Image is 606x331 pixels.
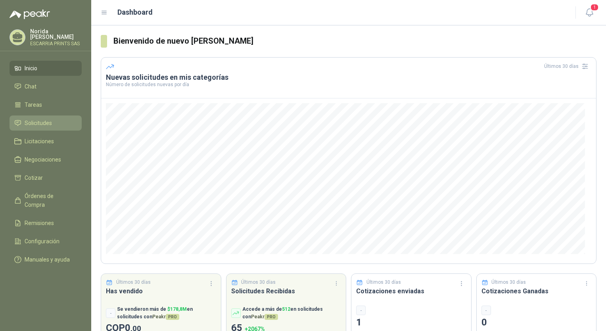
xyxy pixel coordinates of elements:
span: PRO [166,314,179,320]
a: Negociaciones [10,152,82,167]
span: Tareas [25,100,42,109]
h3: Bienvenido de nuevo [PERSON_NAME] [113,35,596,47]
span: Órdenes de Compra [25,192,74,209]
p: Norida [PERSON_NAME] [30,29,82,40]
a: Solicitudes [10,115,82,131]
p: Últimos 30 días [241,279,276,286]
a: Tareas [10,97,82,112]
a: Órdenes de Compra [10,189,82,212]
span: Chat [25,82,36,91]
p: Número de solicitudes nuevas por día [106,82,591,87]
p: Últimos 30 días [366,279,401,286]
span: 512 [282,306,290,312]
p: Últimos 30 días [116,279,151,286]
span: Remisiones [25,219,54,227]
span: Solicitudes [25,119,52,127]
span: Peakr [152,314,179,319]
h1: Dashboard [117,7,153,18]
a: Cotizar [10,170,82,185]
div: - [481,306,491,315]
span: Negociaciones [25,155,61,164]
p: Accede a más de en solicitudes con [242,306,341,321]
span: Configuración [25,237,59,246]
span: PRO [265,314,278,320]
p: 1 [356,315,466,330]
h3: Nuevas solicitudes en mis categorías [106,73,591,82]
span: Cotizar [25,173,43,182]
span: Peakr [251,314,278,319]
h3: Cotizaciones Ganadas [481,286,592,296]
h3: Solicitudes Recibidas [231,286,341,296]
a: Chat [10,79,82,94]
a: Licitaciones [10,134,82,149]
span: Inicio [25,64,37,73]
a: Manuales y ayuda [10,252,82,267]
button: 1 [582,6,596,20]
p: 0 [481,315,592,330]
span: Licitaciones [25,137,54,146]
p: Se vendieron más de en solicitudes con [117,306,216,321]
a: Configuración [10,234,82,249]
span: 1 [590,4,599,11]
div: Últimos 30 días [544,60,591,73]
p: ESCARRIA PRINTS SAS [30,41,82,46]
a: Remisiones [10,216,82,231]
p: Últimos 30 días [491,279,526,286]
a: Inicio [10,61,82,76]
span: Manuales y ayuda [25,255,70,264]
h3: Cotizaciones enviadas [356,286,466,296]
div: - [106,308,115,318]
span: $ 178,8M [167,306,187,312]
div: - [356,306,366,315]
img: Logo peakr [10,10,50,19]
h3: Has vendido [106,286,216,296]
